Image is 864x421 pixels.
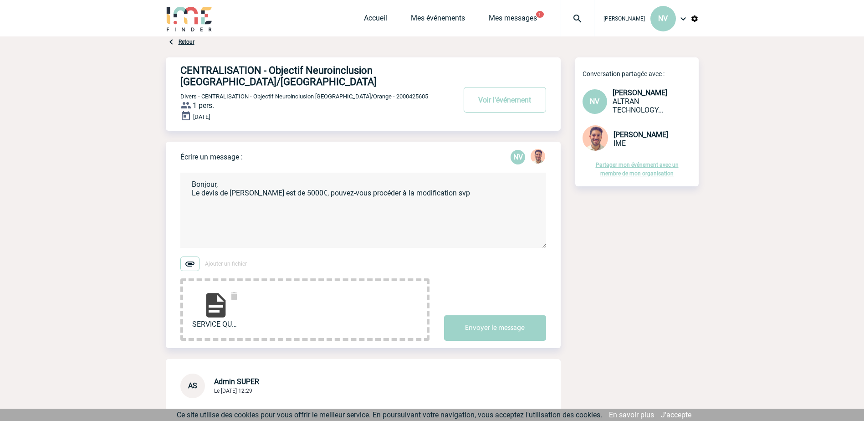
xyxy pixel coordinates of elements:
[444,315,546,341] button: Envoyer le message
[214,377,259,386] span: Admin SUPER
[489,14,537,26] a: Mes messages
[583,125,608,151] img: 132114-0.jpg
[180,153,243,161] p: Écrire un message :
[613,97,664,114] span: ALTRAN TECHNOLOGY & ENGINEERING CENTER
[613,88,667,97] span: [PERSON_NAME]
[661,411,691,419] a: J'accepte
[180,65,429,87] h4: CENTRALISATION - Objectif Neuroinclusion [GEOGRAPHIC_DATA]/[GEOGRAPHIC_DATA]
[603,15,645,22] span: [PERSON_NAME]
[188,381,197,390] span: AS
[531,149,545,165] div: Yanis DE CLERCQ
[411,14,465,26] a: Mes événements
[179,39,194,45] a: Retour
[613,130,668,139] span: [PERSON_NAME]
[596,162,679,177] a: Partager mon événement avec un membre de mon organisation
[613,139,626,148] span: IME
[192,320,240,329] span: SERVICE QUOTE ALTRAN...
[583,70,699,77] p: Conversation partagée avec :
[177,411,602,419] span: Ce site utilise des cookies pour vous offrir le meilleur service. En poursuivant votre navigation...
[590,97,599,106] span: NV
[609,411,654,419] a: En savoir plus
[166,5,213,31] img: IME-Finder
[180,93,428,100] span: Divers - CENTRALISATION - Objectif Neuroinclusion [GEOGRAPHIC_DATA]/Orange - 2000425605
[511,150,525,164] p: NV
[511,150,525,164] div: Noëlle VIVIEN
[201,291,230,320] img: file-document.svg
[464,87,546,113] button: Voir l'événement
[205,261,247,267] span: Ajouter un fichier
[193,113,210,120] span: [DATE]
[658,14,668,23] span: NV
[531,149,545,164] img: 132114-0.jpg
[193,101,214,110] span: 1 pers.
[214,388,252,394] span: Le [DATE] 12:29
[536,11,544,18] button: 1
[229,291,240,302] img: delete.svg
[364,14,387,26] a: Accueil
